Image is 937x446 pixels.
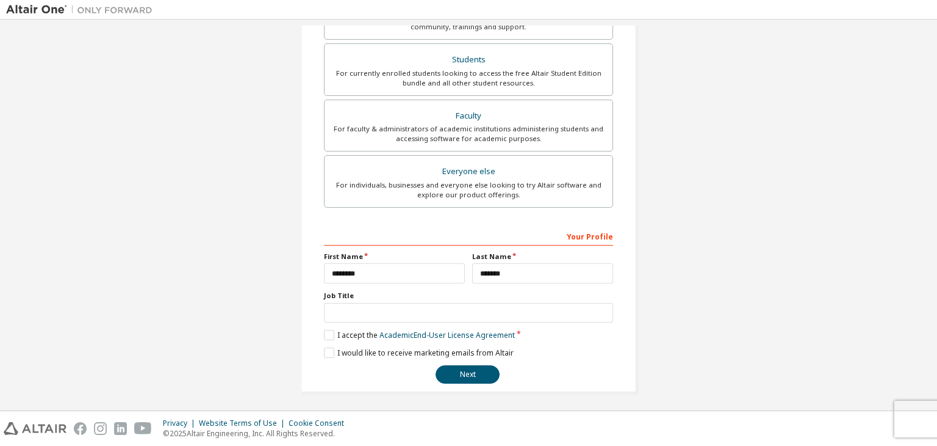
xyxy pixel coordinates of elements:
div: For individuals, businesses and everyone else looking to try Altair software and explore our prod... [332,180,605,200]
img: Altair One [6,4,159,16]
label: Job Title [324,291,613,301]
div: For faculty & administrators of academic institutions administering students and accessing softwa... [332,124,605,144]
div: Students [332,51,605,68]
div: For currently enrolled students looking to access the free Altair Student Edition bundle and all ... [332,68,605,88]
img: altair_logo.svg [4,422,66,435]
div: Your Profile [324,226,613,246]
a: Academic End-User License Agreement [379,330,515,340]
div: Privacy [163,419,199,428]
label: I would like to receive marketing emails from Altair [324,348,514,358]
p: © 2025 Altair Engineering, Inc. All Rights Reserved. [163,428,351,439]
div: Faculty [332,108,605,125]
button: Next [436,365,500,384]
div: Website Terms of Use [199,419,289,428]
label: Last Name [472,252,613,261]
img: youtube.svg [134,422,152,435]
img: facebook.svg [74,422,87,435]
div: Cookie Consent [289,419,351,428]
label: I accept the [324,330,515,340]
label: First Name [324,252,465,261]
img: instagram.svg [94,422,107,435]
img: linkedin.svg [114,422,127,435]
div: Everyone else [332,163,605,180]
